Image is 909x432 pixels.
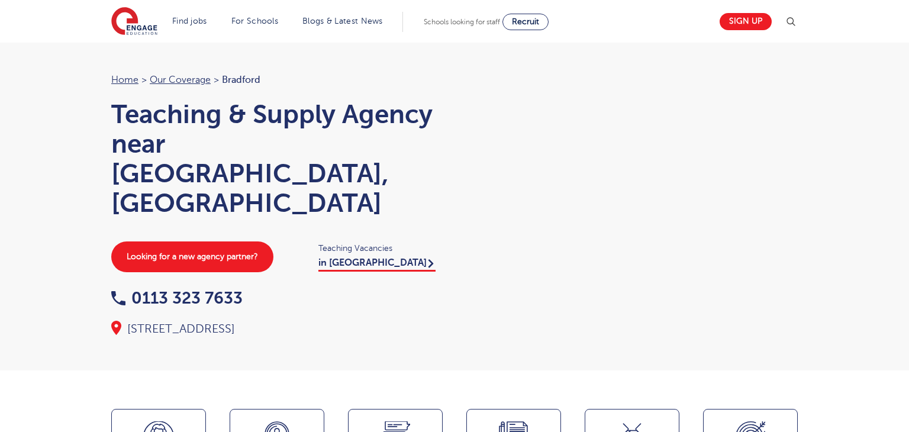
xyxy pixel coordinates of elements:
a: Blogs & Latest News [302,17,383,25]
span: Teaching Vacancies [318,241,443,255]
span: Bradford [222,75,260,85]
a: 0113 323 7633 [111,289,243,307]
span: Recruit [512,17,539,26]
a: in [GEOGRAPHIC_DATA] [318,257,436,272]
h1: Teaching & Supply Agency near [GEOGRAPHIC_DATA], [GEOGRAPHIC_DATA] [111,99,443,218]
a: For Schools [231,17,278,25]
a: Home [111,75,138,85]
a: Our coverage [150,75,211,85]
a: Recruit [502,14,549,30]
img: Engage Education [111,7,157,37]
span: > [214,75,219,85]
div: [STREET_ADDRESS] [111,321,443,337]
nav: breadcrumb [111,72,443,88]
span: > [141,75,147,85]
a: Looking for a new agency partner? [111,241,273,272]
a: Find jobs [172,17,207,25]
span: Schools looking for staff [424,18,500,26]
a: Sign up [720,13,772,30]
